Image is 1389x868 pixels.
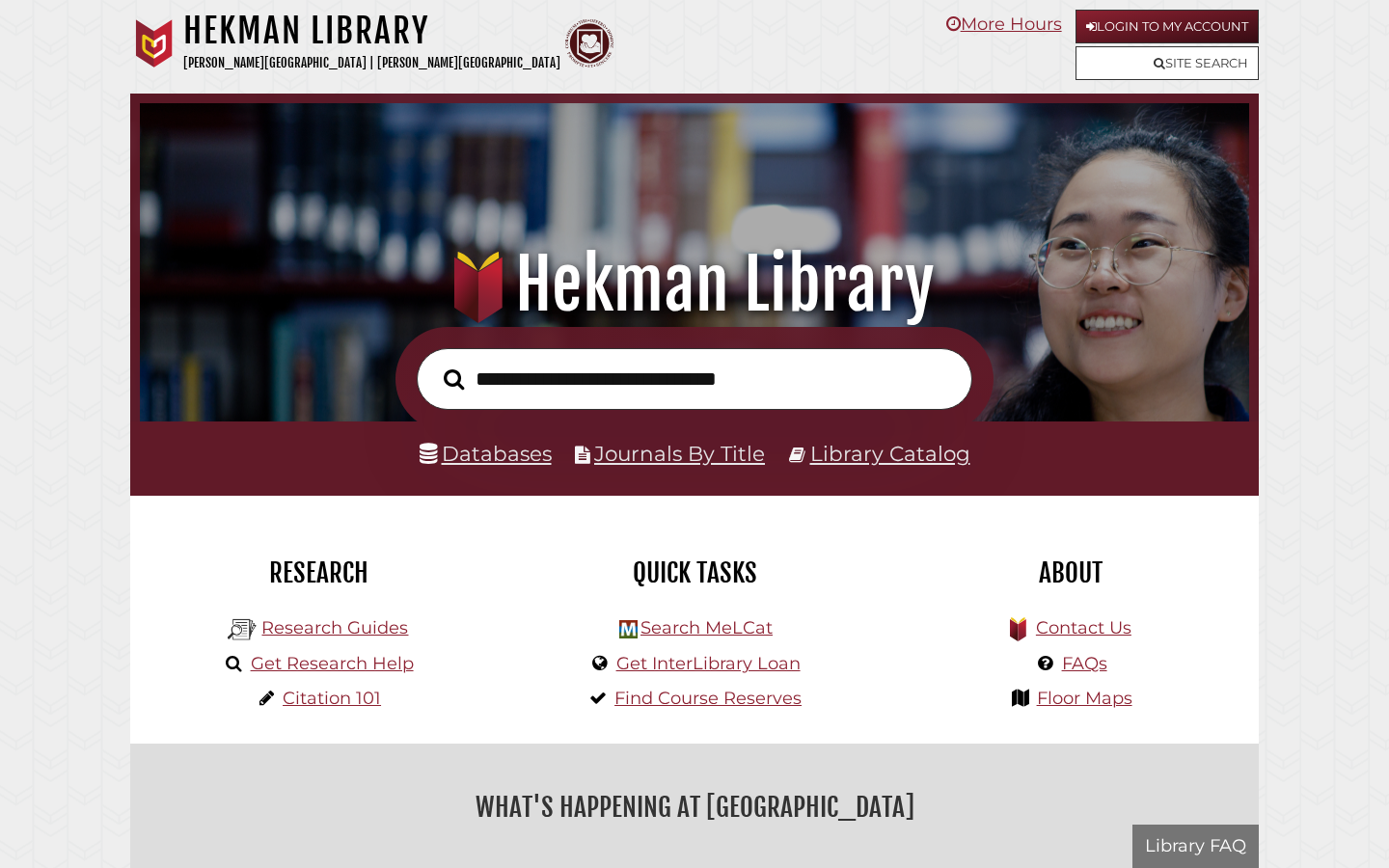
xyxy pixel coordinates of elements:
[251,653,414,674] a: Get Research Help
[161,242,1229,327] h1: Hekman Library
[283,688,381,709] a: Citation 101
[261,617,408,638] a: Research Guides
[1076,46,1259,80] a: Site Search
[1076,10,1259,43] a: Login to My Account
[130,19,178,68] img: Calvin University
[640,617,773,638] a: Search MeLCat
[614,688,802,709] a: Find Course Reserves
[897,556,1244,589] h2: About
[1062,653,1107,674] a: FAQs
[619,620,638,638] img: Hekman Library Logo
[810,441,970,466] a: Library Catalog
[946,14,1062,35] a: More Hours
[228,615,257,644] img: Hekman Library Logo
[444,367,464,390] i: Search
[1036,617,1131,638] a: Contact Us
[565,19,613,68] img: Calvin Theological Seminary
[145,556,492,589] h2: Research
[145,785,1244,829] h2: What's Happening at [GEOGRAPHIC_DATA]
[420,441,552,466] a: Databases
[434,364,474,395] button: Search
[1037,688,1132,709] a: Floor Maps
[183,10,560,52] h1: Hekman Library
[521,556,868,589] h2: Quick Tasks
[183,52,560,74] p: [PERSON_NAME][GEOGRAPHIC_DATA] | [PERSON_NAME][GEOGRAPHIC_DATA]
[594,441,765,466] a: Journals By Title
[616,653,801,674] a: Get InterLibrary Loan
